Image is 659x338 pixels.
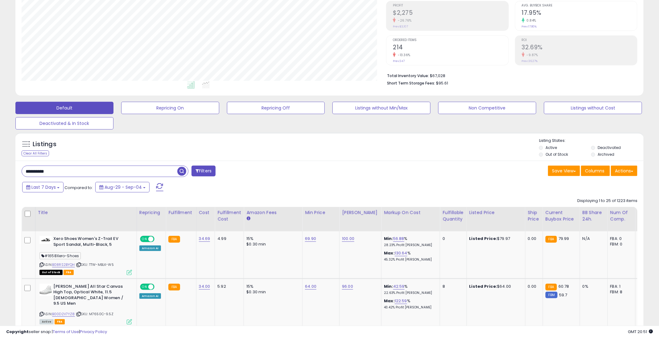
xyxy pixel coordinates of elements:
img: 41nMJMe--LL._SL40_.jpg [39,284,52,296]
a: 34.69 [199,236,210,242]
div: Amazon Fees [246,209,300,216]
div: FBM: 0 [610,241,631,247]
a: B08RS2BYQH [52,262,75,267]
button: Save View [548,166,580,176]
a: B00D2V7YZ8 [52,311,75,317]
a: Terms of Use [53,329,79,335]
small: FBM [546,292,558,298]
p: 28.23% Profit [PERSON_NAME] [384,243,435,247]
small: Amazon Fees. [246,216,250,221]
b: Listed Price: [469,283,497,289]
div: 0 [443,236,462,241]
span: FBA [64,270,74,275]
div: Clear All Filters [22,150,49,156]
span: All listings that are currently out of stock and unavailable for purchase on Amazon [39,270,63,275]
div: Ship Price [528,209,540,222]
span: All listings currently available for purchase on Amazon [39,319,54,324]
h5: Listings [33,140,56,149]
small: -13.36% [396,53,410,57]
span: $95.61 [436,80,448,86]
label: Active [546,145,557,150]
div: 8 [443,284,462,289]
a: 122.59 [395,298,407,304]
small: Prev: 247 [393,59,405,63]
b: Xero Shoes Women's Z-Trail EV Sport Sandal, Multi-Black, 5 [53,236,128,249]
span: ON [141,237,148,242]
label: Archived [598,152,614,157]
div: FBA: 0 [610,236,631,241]
a: 69.90 [305,236,316,242]
img: 21+13iiuhYL._SL40_.jpg [39,236,52,244]
span: 2025-09-12 20:51 GMT [628,329,653,335]
div: Amazon AI [139,245,161,251]
button: Last 7 Days [22,182,64,192]
a: 130.64 [395,250,407,256]
span: Compared to: [64,185,93,191]
div: Amazon AI [139,293,161,299]
button: Actions [611,166,637,176]
a: 100.00 [342,236,354,242]
span: ROI [522,39,637,42]
div: $0.30 min [246,289,298,295]
span: Avg. Buybox Share [522,4,637,7]
span: Ordered Items [393,39,508,42]
button: Default [15,102,113,114]
b: [PERSON_NAME] All Star Canvas High Top, Optical White, 11.5 [DEMOGRAPHIC_DATA] Women / 9.5 US Men [53,284,128,308]
div: % [384,250,435,262]
b: Max: [384,250,395,256]
div: ASIN: [39,236,132,274]
small: -9.87% [525,53,538,57]
p: Listing States: [539,138,644,144]
b: Min: [384,283,393,289]
span: ON [141,284,148,289]
div: 15% [246,284,298,289]
div: $79.97 [469,236,521,241]
div: Listed Price [469,209,523,216]
h2: 32.69% [522,44,637,52]
a: 96.00 [342,283,353,290]
p: 22.63% Profit [PERSON_NAME] [384,291,435,295]
small: 0.84% [525,18,537,23]
button: Aug-29 - Sep-04 [95,182,150,192]
div: $64.00 [469,284,521,289]
div: Fulfillable Quantity [443,209,464,222]
h2: 214 [393,44,508,52]
small: FBA [168,236,180,243]
div: 4.99 [217,236,239,241]
h2: 17.95% [522,9,637,18]
strong: Copyright [6,329,29,335]
div: Fulfillment [168,209,193,216]
div: % [384,236,435,247]
div: Cost [199,209,212,216]
div: FBA: 1 [610,284,631,289]
div: 15% [246,236,298,241]
span: #1658Xero-Shoes [39,252,81,259]
button: Repricing Off [227,102,325,114]
small: Prev: 36.27% [522,59,538,63]
li: $67,028 [387,72,633,79]
div: Num of Comp. [610,209,633,222]
span: 60.78 [558,283,569,289]
button: Filters [192,166,216,176]
small: -26.76% [396,18,412,23]
span: Profit [393,4,508,7]
span: OFF [154,284,163,289]
span: Last 7 Days [31,184,56,190]
small: FBA [168,284,180,291]
button: Listings without Cost [544,102,642,114]
div: 0% [583,284,603,289]
a: 64.00 [305,283,316,290]
h2: $2,275 [393,9,508,18]
div: Title [38,209,134,216]
small: FBA [546,236,557,243]
a: 56.88 [393,236,404,242]
span: FBA [55,319,65,324]
b: Listed Price: [469,236,497,241]
small: FBA [546,284,557,291]
button: Columns [581,166,610,176]
label: Out of Stock [546,152,568,157]
span: | SKU: TTW-MBLK-W5 [76,262,114,267]
div: Repricing [139,209,163,216]
div: N/A [583,236,603,241]
span: | SKU: M7650C-9.5Z [76,311,113,316]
